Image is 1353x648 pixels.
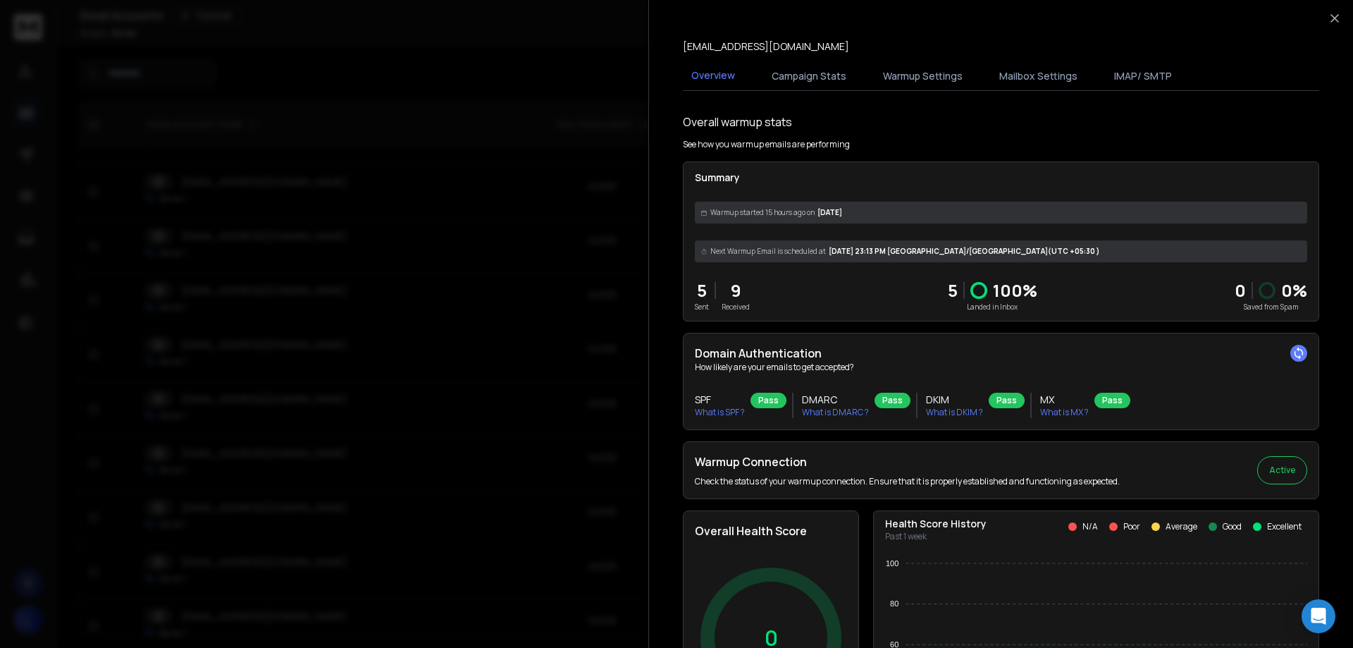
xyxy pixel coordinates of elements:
[885,531,987,542] p: Past 1 week
[1223,521,1242,532] p: Good
[1106,61,1180,92] button: IMAP/ SMTP
[683,139,850,150] p: See how you warmup emails are performing
[885,517,987,531] p: Health Score History
[695,171,1307,185] p: Summary
[695,202,1307,224] div: [DATE]
[875,61,971,92] button: Warmup Settings
[1281,279,1307,302] p: 0 %
[1257,456,1307,484] button: Active
[695,302,709,312] p: Sent
[948,279,958,302] p: 5
[750,393,786,408] div: Pass
[1235,302,1307,312] p: Saved from Spam
[802,407,869,418] p: What is DMARC ?
[1166,521,1197,532] p: Average
[710,246,826,257] span: Next Warmup Email is scheduled at
[875,393,910,408] div: Pass
[1123,521,1140,532] p: Poor
[886,559,898,568] tspan: 100
[948,302,1037,312] p: Landed in Inbox
[763,61,855,92] button: Campaign Stats
[926,407,983,418] p: What is DKIM ?
[1040,393,1089,407] h3: MX
[695,240,1307,262] div: [DATE] 23:13 PM [GEOGRAPHIC_DATA]/[GEOGRAPHIC_DATA] (UTC +05:30 )
[722,302,750,312] p: Received
[1040,407,1089,418] p: What is MX ?
[989,393,1025,408] div: Pass
[695,393,745,407] h3: SPF
[710,207,815,218] span: Warmup started 15 hours ago on
[1267,521,1302,532] p: Excellent
[683,114,792,130] h1: Overall warmup stats
[683,60,743,92] button: Overview
[722,279,750,302] p: 9
[695,407,745,418] p: What is SPF ?
[683,39,849,54] p: [EMAIL_ADDRESS][DOMAIN_NAME]
[1094,393,1130,408] div: Pass
[695,279,709,302] p: 5
[1082,521,1098,532] p: N/A
[926,393,983,407] h3: DKIM
[991,61,1086,92] button: Mailbox Settings
[695,476,1120,487] p: Check the status of your warmup connection. Ensure that it is properly established and functionin...
[993,279,1037,302] p: 100 %
[695,522,847,539] h2: Overall Health Score
[1235,279,1246,302] strong: 0
[695,362,1307,373] p: How likely are your emails to get accepted?
[890,599,898,608] tspan: 80
[695,345,1307,362] h2: Domain Authentication
[802,393,869,407] h3: DMARC
[1302,599,1335,633] div: Open Intercom Messenger
[695,453,1120,470] h2: Warmup Connection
